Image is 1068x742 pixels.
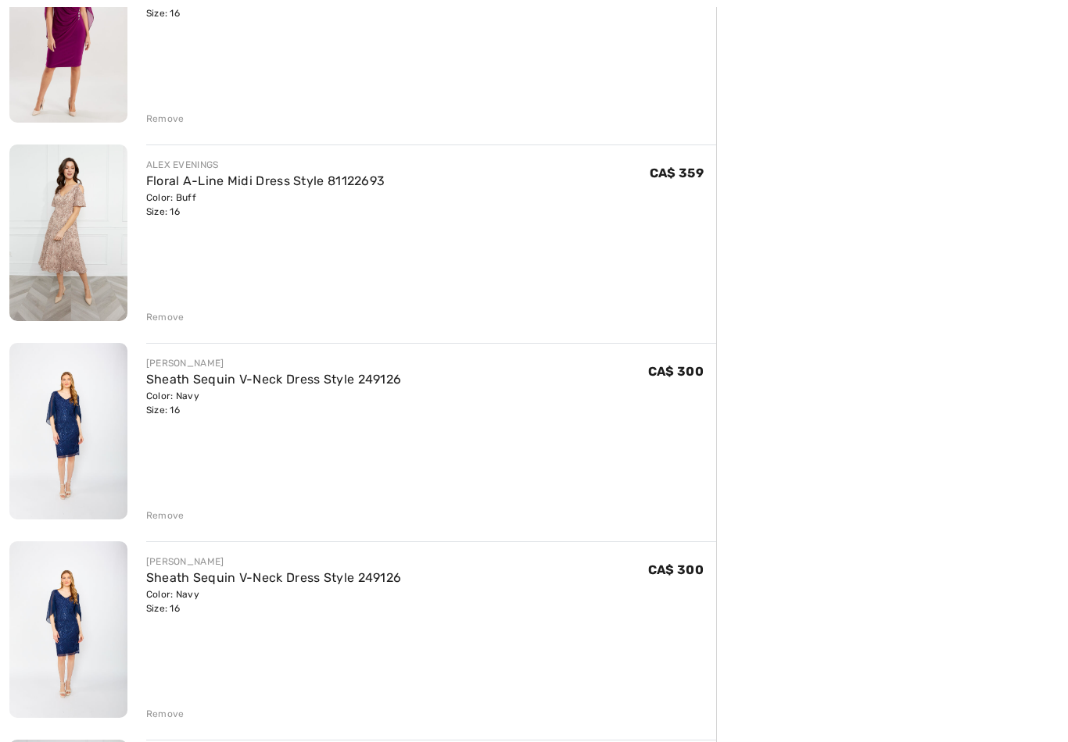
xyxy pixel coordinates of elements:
img: Floral A-Line Midi Dress Style 81122693 [9,145,127,322]
a: Sheath Sequin V-Neck Dress Style 249126 [146,571,402,586]
div: ALEX EVENINGS [146,159,385,173]
span: CA$ 359 [650,166,704,181]
span: CA$ 300 [648,563,704,578]
div: [PERSON_NAME] [146,555,402,569]
img: Sheath Sequin V-Neck Dress Style 249126 [9,542,127,719]
a: Sheath Sequin V-Neck Dress Style 249126 [146,373,402,387]
a: Floral A-Line Midi Dress Style 81122693 [146,174,385,189]
div: Color: Navy Size: 16 [146,390,402,418]
img: Sheath Sequin V-Neck Dress Style 249126 [9,344,127,520]
span: CA$ 300 [648,365,704,380]
div: Remove [146,311,185,325]
div: Remove [146,112,185,127]
div: Color: Buff Size: 16 [146,191,385,219]
div: Color: Navy Size: 16 [146,588,402,616]
div: Remove [146,708,185,722]
div: Remove [146,509,185,523]
div: [PERSON_NAME] [146,357,402,371]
